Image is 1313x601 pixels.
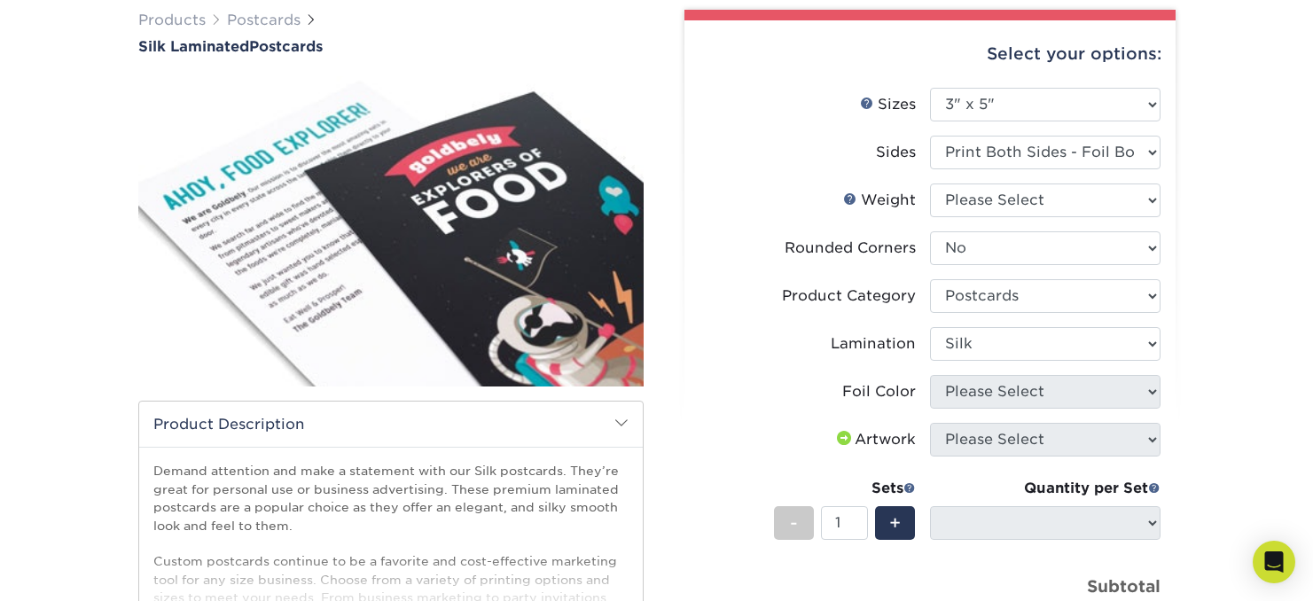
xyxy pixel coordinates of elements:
[889,510,901,536] span: +
[138,38,644,55] a: Silk LaminatedPostcards
[1253,541,1295,583] div: Open Intercom Messenger
[1087,576,1161,596] strong: Subtotal
[138,38,249,55] span: Silk Laminated
[138,38,644,55] h1: Postcards
[860,94,916,115] div: Sizes
[843,190,916,211] div: Weight
[876,142,916,163] div: Sides
[227,12,301,28] a: Postcards
[138,57,644,406] img: Silk Laminated 01
[782,285,916,307] div: Product Category
[833,429,916,450] div: Artwork
[831,333,916,355] div: Lamination
[774,478,916,499] div: Sets
[790,510,798,536] span: -
[699,20,1161,88] div: Select your options:
[138,12,206,28] a: Products
[785,238,916,259] div: Rounded Corners
[139,402,643,447] h2: Product Description
[930,478,1161,499] div: Quantity per Set
[842,381,916,402] div: Foil Color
